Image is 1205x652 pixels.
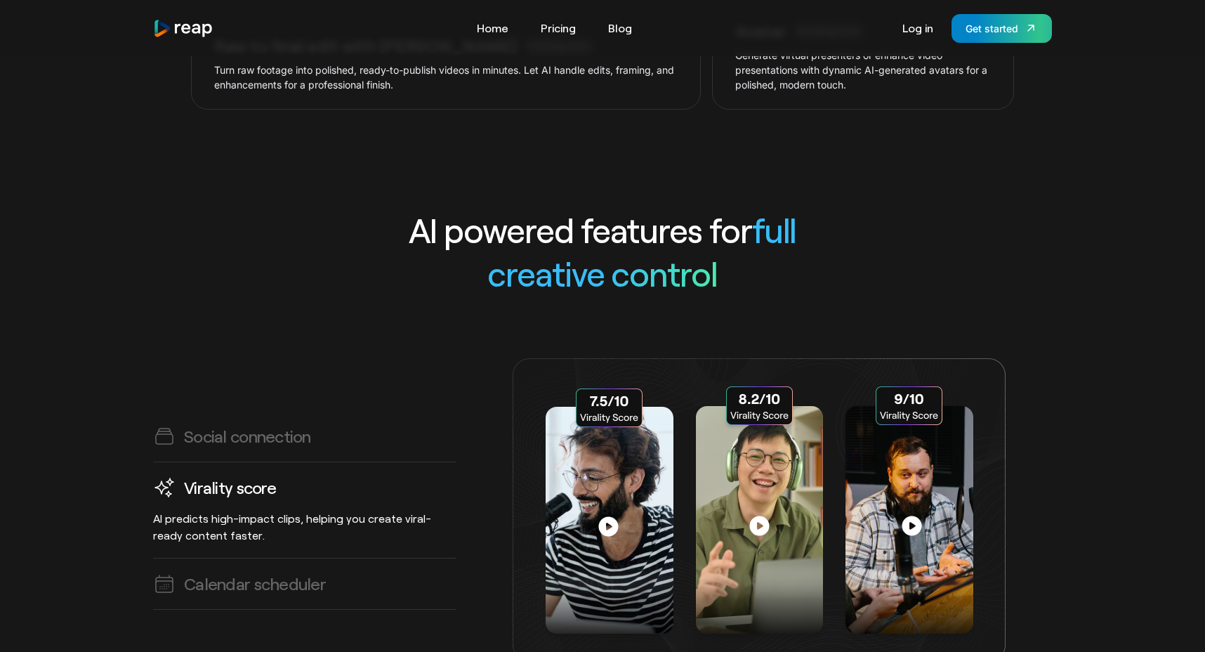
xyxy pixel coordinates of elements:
[184,476,276,498] h3: Virality score
[184,425,311,447] h3: Social connection
[735,48,991,92] p: Generate virtual presenters or enhance video presentations with dynamic AI-generated avatars for ...
[601,17,639,39] a: Blog
[153,19,213,38] a: home
[952,14,1052,43] a: Get started
[184,573,326,594] h3: Calendar scheduler
[153,510,456,544] p: AI predicts high-impact clips, helping you create viral-ready content faster.
[407,208,798,296] h2: AI powered features for
[966,21,1018,36] div: Get started
[214,63,678,92] p: Turn raw footage into polished, ready-to-publish videos in minutes. Let AI handle edits, framing,...
[534,17,583,39] a: Pricing
[895,17,940,39] a: Log in
[470,17,515,39] a: Home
